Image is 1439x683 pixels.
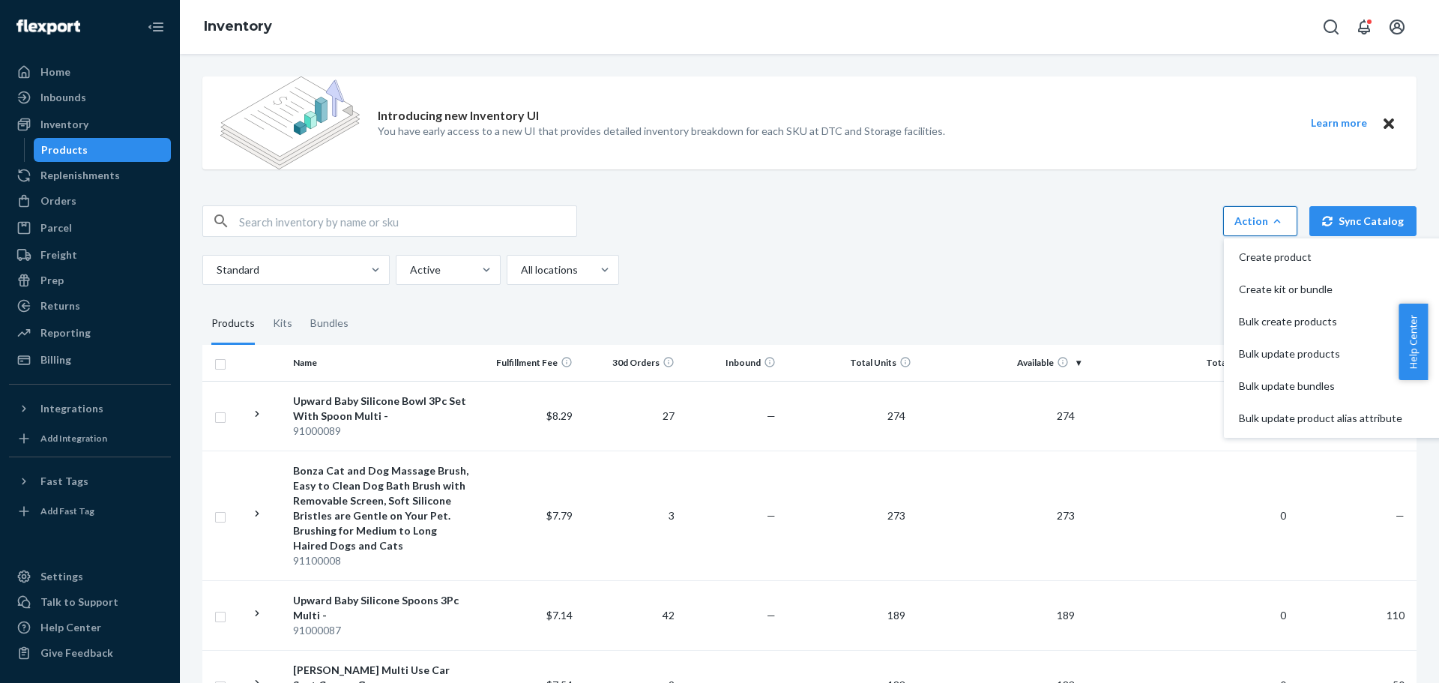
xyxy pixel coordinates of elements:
span: Bulk create products [1239,316,1402,327]
div: Returns [40,298,80,313]
p: You have early access to a new UI that provides detailed inventory breakdown for each SKU at DTC ... [378,124,945,139]
div: Inventory [40,117,88,132]
div: Replenishments [40,168,120,183]
span: 189 [1051,609,1081,622]
a: Parcel [9,216,171,240]
a: Billing [9,348,171,372]
div: Add Integration [40,432,107,445]
th: Total Units [782,345,917,381]
a: Returns [9,294,171,318]
div: Parcel [40,220,72,235]
div: 91000087 [293,623,471,638]
span: 189 [881,609,911,622]
img: new-reports-banner-icon.82668bd98b6a51aee86340f2a7b77ae3.png [220,76,360,169]
span: 0 [1274,509,1292,522]
img: Flexport logo [16,19,80,34]
div: 91100008 [293,553,471,568]
span: — [1396,509,1405,522]
span: Bulk update products [1239,349,1402,359]
button: Fast Tags [9,469,171,493]
div: Billing [40,352,71,367]
div: Upward Baby Silicone Spoons 3Pc Multi - [293,593,471,623]
div: Reporting [40,325,91,340]
input: Search inventory by name or sku [239,206,576,236]
span: — [767,609,776,622]
div: Help Center [40,620,101,635]
span: $8.29 [546,409,573,422]
a: Talk to Support [9,590,171,614]
a: Reporting [9,321,171,345]
span: Create product [1239,252,1402,262]
div: Products [211,303,255,345]
a: Add Fast Tag [9,499,171,523]
span: $7.79 [546,509,573,522]
div: Add Fast Tag [40,505,94,517]
span: 273 [881,509,911,522]
div: Inbounds [40,90,86,105]
div: Upward Baby Silicone Bowl 3Pc Set With Spoon Multi - [293,394,471,424]
button: ActionCreate productCreate kit or bundleBulk create productsBulk update productsBulk update bundl... [1223,206,1297,236]
div: Freight [40,247,77,262]
a: Help Center [9,616,171,640]
th: 30d Orders [579,345,680,381]
a: Freight [9,243,171,267]
a: Home [9,60,171,84]
div: Home [40,64,70,79]
th: Inbound [681,345,782,381]
button: Close [1379,114,1399,133]
a: Inventory [204,18,272,34]
th: Available [917,345,1087,381]
td: 42 [579,580,680,650]
button: Open account menu [1382,12,1412,42]
div: Settings [40,569,83,584]
a: Inbounds [9,85,171,109]
th: Total Unavailable [1087,345,1298,381]
div: Give Feedback [40,646,113,661]
span: Bulk update bundles [1239,381,1402,391]
div: Integrations [40,401,103,416]
td: 3 [579,451,680,580]
a: Inventory [9,112,171,136]
ol: breadcrumbs [192,5,284,49]
div: Action [1234,214,1286,229]
div: Prep [40,273,64,288]
th: Name [287,345,477,381]
th: Fulfillment Fee [477,345,579,381]
div: Fast Tags [40,474,88,489]
button: Close Navigation [141,12,171,42]
div: Orders [40,193,76,208]
button: Help Center [1399,304,1428,380]
a: Settings [9,565,171,589]
td: 110 [1298,580,1417,650]
span: 0 [1274,609,1292,622]
div: Products [41,142,88,157]
input: All locations [519,262,521,277]
span: $7.14 [546,609,573,622]
span: Create kit or bundle [1239,284,1402,295]
div: Talk to Support [40,595,118,610]
a: Orders [9,189,171,213]
span: — [767,509,776,522]
input: Active [408,262,410,277]
div: Bonza Cat and Dog Massage Brush, Easy to Clean Dog Bath Brush with Removable Screen, Soft Silicon... [293,463,471,553]
a: Products [34,138,172,162]
button: Open notifications [1349,12,1379,42]
a: Add Integration [9,427,171,451]
td: 27 [579,381,680,451]
div: 91000089 [293,424,471,439]
span: — [767,409,776,422]
button: Give Feedback [9,641,171,665]
span: 274 [881,409,911,422]
button: Integrations [9,397,171,421]
span: 274 [1051,409,1081,422]
a: Prep [9,268,171,292]
a: Replenishments [9,163,171,187]
button: Sync Catalog [1309,206,1417,236]
button: Open Search Box [1316,12,1346,42]
span: 273 [1051,509,1081,522]
div: Kits [273,303,292,345]
span: Bulk update product alias attribute [1239,413,1402,424]
div: Bundles [310,303,349,345]
p: Introducing new Inventory UI [378,107,539,124]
